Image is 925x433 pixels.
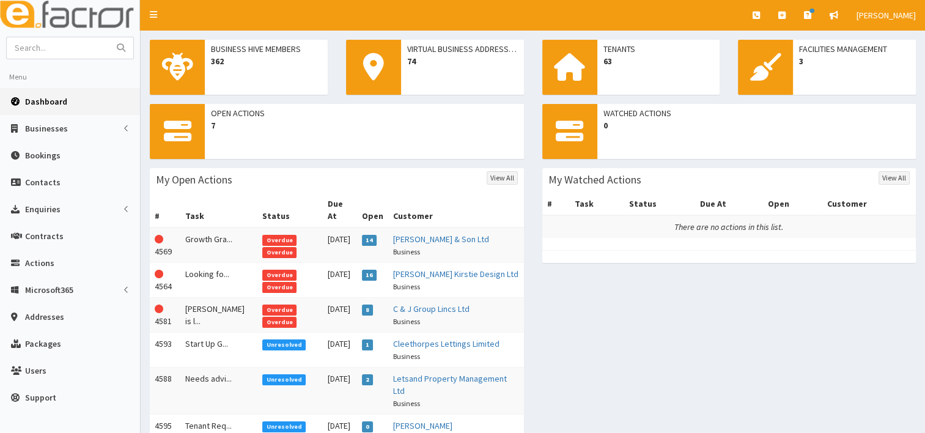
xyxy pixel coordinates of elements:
span: Virtual Business Addresses [407,43,518,55]
span: Overdue [262,282,297,293]
h3: My Watched Actions [548,174,641,185]
span: 362 [211,55,322,67]
a: [PERSON_NAME] & Son Ltd [393,234,489,245]
span: Support [25,392,56,403]
span: Facilities Management [799,43,910,55]
a: C & J Group Lincs Ltd [393,303,470,314]
span: Microsoft365 [25,284,73,295]
span: Bookings [25,150,61,161]
i: This Action is overdue! [155,305,163,313]
span: Contracts [25,231,64,242]
td: [DATE] [323,367,357,414]
span: Businesses [25,123,68,134]
td: 4588 [150,367,180,414]
th: Customer [388,193,524,228]
td: [DATE] [323,262,357,297]
span: Enquiries [25,204,61,215]
td: Growth Gra... [180,228,257,263]
td: 4581 [150,297,180,332]
td: [DATE] [323,228,357,263]
small: Business [393,317,420,326]
span: Unresolved [262,374,306,385]
span: Overdue [262,235,297,246]
span: 74 [407,55,518,67]
a: [PERSON_NAME] Kirstie Design Ltd [393,268,518,279]
span: 0 [362,421,374,432]
small: Business [393,282,420,291]
td: 4569 [150,228,180,263]
span: Addresses [25,311,64,322]
small: Business [393,247,420,256]
th: Status [624,193,695,215]
td: 4564 [150,262,180,297]
span: Dashboard [25,96,67,107]
th: Due At [323,193,357,228]
span: 1 [362,339,374,350]
span: Overdue [262,247,297,258]
th: Open [763,193,822,215]
th: # [542,193,570,215]
i: There are no actions in this list. [674,221,783,232]
th: Customer [822,193,916,215]
span: 14 [362,235,377,246]
span: Overdue [262,270,297,281]
input: Search... [7,37,109,59]
span: 8 [362,305,374,316]
th: Due At [695,193,763,215]
th: Task [180,193,257,228]
span: Unresolved [262,421,306,432]
span: Tenants [603,43,714,55]
td: Start Up G... [180,332,257,367]
h3: My Open Actions [156,174,232,185]
span: Overdue [262,305,297,316]
span: Unresolved [262,339,306,350]
span: 63 [603,55,714,67]
i: This Action is overdue! [155,235,163,243]
span: Users [25,365,46,376]
th: # [150,193,180,228]
span: 0 [603,119,910,131]
a: View All [487,171,518,185]
th: Status [257,193,323,228]
td: [DATE] [323,297,357,332]
span: Watched Actions [603,107,910,119]
span: 16 [362,270,377,281]
span: Open Actions [211,107,518,119]
a: Letsand Property Management Ltd [393,373,507,396]
td: Needs advi... [180,367,257,414]
td: [DATE] [323,332,357,367]
span: 2 [362,374,374,385]
span: Packages [25,338,61,349]
a: View All [879,171,910,185]
span: 7 [211,119,518,131]
a: Cleethorpes Lettings Limited [393,338,499,349]
th: Open [357,193,388,228]
td: [PERSON_NAME] is l... [180,297,257,332]
a: [PERSON_NAME] [393,420,452,431]
td: Looking fo... [180,262,257,297]
small: Business [393,352,420,361]
td: 4593 [150,332,180,367]
span: Actions [25,257,54,268]
span: Business Hive Members [211,43,322,55]
th: Task [570,193,624,215]
span: 3 [799,55,910,67]
span: Contacts [25,177,61,188]
small: Business [393,399,420,408]
i: This Action is overdue! [155,270,163,278]
span: [PERSON_NAME] [857,10,916,21]
span: Overdue [262,317,297,328]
